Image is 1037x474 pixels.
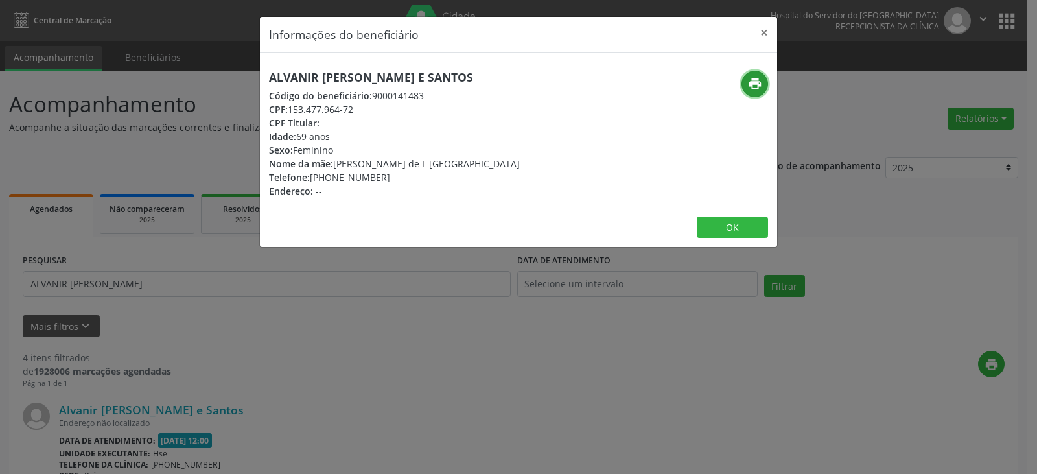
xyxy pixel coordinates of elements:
span: Endereço: [269,185,313,197]
h5: Informações do beneficiário [269,26,419,43]
button: Close [751,17,777,49]
h5: Alvanir [PERSON_NAME] e Santos [269,71,520,84]
i: print [748,77,762,91]
span: -- [316,185,322,197]
button: print [741,71,768,97]
span: Idade: [269,130,296,143]
span: Telefone: [269,171,310,184]
span: CPF: [269,103,288,115]
span: CPF Titular: [269,117,320,129]
div: 153.477.964-72 [269,102,520,116]
div: [PHONE_NUMBER] [269,171,520,184]
button: OK [697,217,768,239]
div: 69 anos [269,130,520,143]
span: Código do beneficiário: [269,89,372,102]
span: Sexo: [269,144,293,156]
div: Feminino [269,143,520,157]
span: Nome da mãe: [269,158,333,170]
div: -- [269,116,520,130]
div: [PERSON_NAME] de L [GEOGRAPHIC_DATA] [269,157,520,171]
div: 9000141483 [269,89,520,102]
